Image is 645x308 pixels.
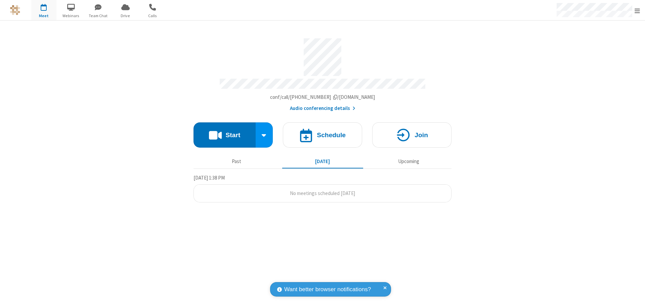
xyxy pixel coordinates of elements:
[193,33,451,112] section: Account details
[58,13,84,19] span: Webinars
[628,291,640,303] iframe: Chat
[415,132,428,138] h4: Join
[193,122,256,148] button: Start
[225,132,240,138] h4: Start
[270,94,375,100] span: Copy my meeting room link
[290,190,355,196] span: No meetings scheduled [DATE]
[31,13,56,19] span: Meet
[317,132,346,138] h4: Schedule
[193,174,451,203] section: Today's Meetings
[86,13,111,19] span: Team Chat
[140,13,165,19] span: Calls
[283,122,362,148] button: Schedule
[113,13,138,19] span: Drive
[193,175,225,181] span: [DATE] 1:38 PM
[290,105,355,112] button: Audio conferencing details
[282,155,363,168] button: [DATE]
[10,5,20,15] img: QA Selenium DO NOT DELETE OR CHANGE
[368,155,449,168] button: Upcoming
[256,122,273,148] div: Start conference options
[284,285,371,294] span: Want better browser notifications?
[372,122,451,148] button: Join
[196,155,277,168] button: Past
[270,93,375,101] button: Copy my meeting room linkCopy my meeting room link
